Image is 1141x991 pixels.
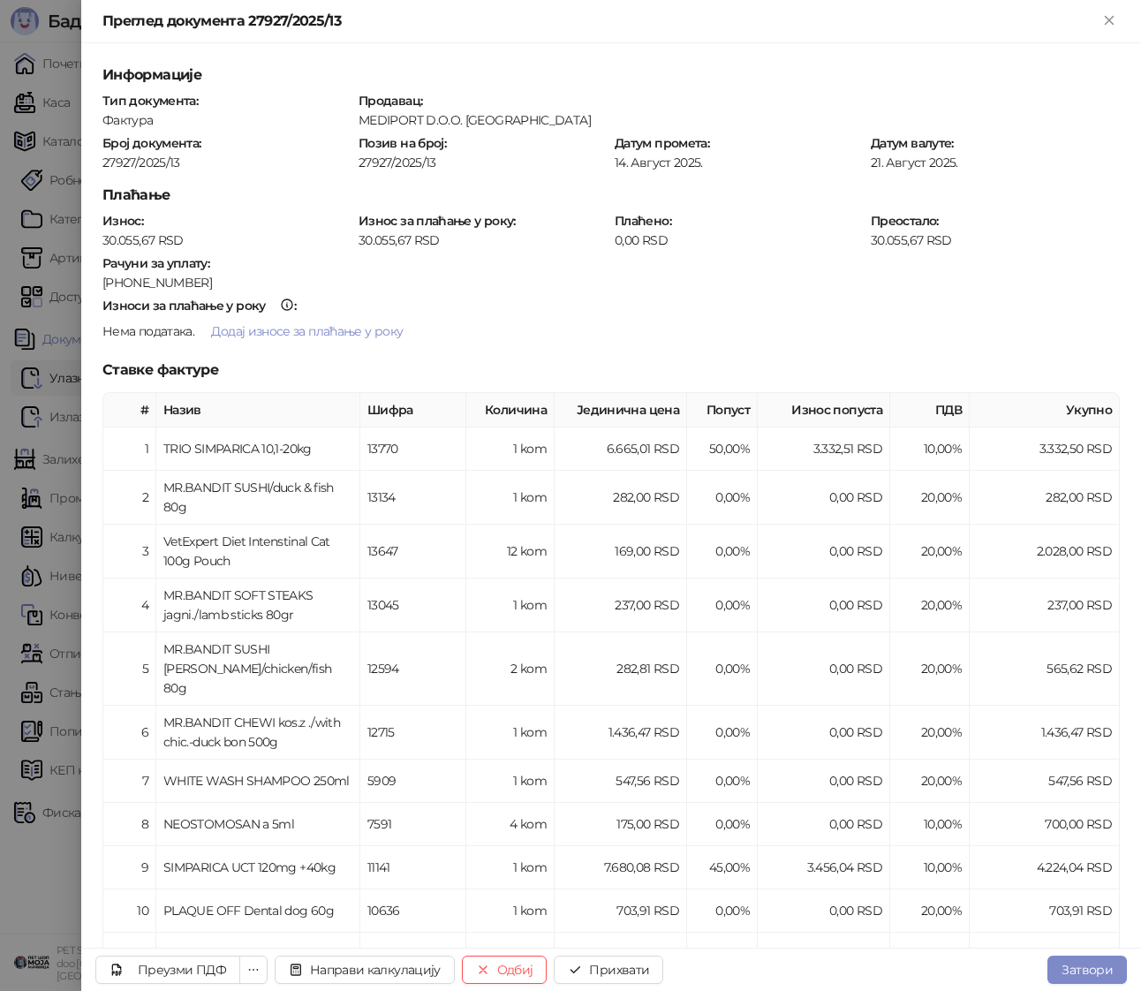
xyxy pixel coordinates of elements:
td: 175,00 RSD [555,803,687,846]
td: 13769 [360,933,466,976]
div: MR.BANDIT CHEWI kos.z ./with chic.-duck bon 500g [163,713,352,752]
button: Одбиј [462,956,548,984]
td: 45,00% [687,846,758,889]
td: 1 kom [466,471,555,525]
span: 20,00 % [921,724,962,740]
div: 30.055,67 RSD [869,232,1122,248]
td: 3.456,04 RSD [758,846,890,889]
th: Шифра [360,393,466,427]
div: TRIO SIMPARICA 2,6-5kg [163,944,352,964]
td: 4 [103,579,156,632]
div: 27927/2025/13 [358,155,607,170]
td: 12594 [360,632,466,706]
strong: Плаћено : [615,213,671,229]
td: 7591 [360,803,466,846]
div: SIMPARICA UCT 120mg +40kg [163,858,352,877]
div: VetExpert Diet Intenstinal Cat 100g Pouch [163,532,352,571]
span: 20,00 % [921,773,962,789]
div: MR.BANDIT SUSHI [PERSON_NAME]/chicken/fish 80g [163,639,352,698]
td: 1 kom [466,846,555,889]
td: 0,00% [687,760,758,803]
strong: Рачуни за уплату : [102,255,209,271]
td: 50,00% [687,933,758,976]
div: MR.BANDIT SUSHI/duck & fish 80g [163,478,352,517]
button: Додај износе за плаћање у року [197,317,417,345]
th: Количина [466,393,555,427]
td: 237,00 RSD [970,579,1120,632]
td: 10 [103,889,156,933]
td: 3 [103,525,156,579]
div: Износи за плаћање у року [102,299,266,312]
th: Попуст [687,393,758,427]
td: 2.864,39 RSD [758,933,890,976]
h5: Информације [102,64,1120,86]
td: 1 kom [466,427,555,471]
div: Преузми ПДФ [138,962,226,978]
td: 1 kom [466,706,555,760]
h5: Ставке фактуре [102,359,1120,381]
td: 0,00 RSD [758,803,890,846]
td: 0,00% [687,803,758,846]
div: Фактура [101,112,353,128]
td: 13647 [360,525,466,579]
div: 21. Август 2025. [869,155,1122,170]
div: MR.BANDIT SOFT STEAKS jagni./lamb sticks 80gr [163,586,352,624]
strong: : [102,298,296,314]
div: TRIO SIMPARICA 10,1-20kg [163,439,352,458]
td: 5909 [360,760,466,803]
td: 1 kom [466,760,555,803]
div: NEOSTOMOSAN a 5ml [163,814,352,834]
td: 12 kom [466,525,555,579]
span: 20,00 % [921,661,962,677]
td: 1 kom [466,889,555,933]
td: 282,00 RSD [555,471,687,525]
a: Преузми ПДФ [95,956,240,984]
div: PLAQUE OFF Dental dog 60g [163,901,352,920]
button: Прихвати [554,956,663,984]
td: 703,91 RSD [970,889,1120,933]
button: Close [1099,11,1120,32]
strong: Износ за плаћање у року : [359,213,516,229]
th: Јединична цена [555,393,687,427]
span: 20,00 % [921,543,962,559]
span: 20,00 % [921,489,962,505]
td: 237,00 RSD [555,579,687,632]
strong: Број документа : [102,135,200,151]
td: 1 kom [466,579,555,632]
span: 20,00 % [921,597,962,613]
span: 10,00 % [924,946,962,962]
div: 30.055,67 RSD [101,232,353,248]
td: 6 [103,706,156,760]
span: ellipsis [247,964,260,976]
td: 700,00 RSD [970,803,1120,846]
button: Направи калкулацију [275,956,455,984]
td: 3.332,51 RSD [758,427,890,471]
th: ПДВ [890,393,970,427]
td: 1 kom [466,933,555,976]
td: 0,00% [687,471,758,525]
strong: Преостало : [871,213,939,229]
strong: Позив на број : [359,135,446,151]
span: 20,00 % [921,903,962,919]
th: Назив [156,393,360,427]
td: 2.028,00 RSD [970,525,1120,579]
div: MEDIPORT D.O.O. [GEOGRAPHIC_DATA] [358,112,1119,128]
td: 13045 [360,579,466,632]
h5: Плаћање [102,185,1120,206]
td: 2 kom [466,632,555,706]
button: Затвори [1047,956,1127,984]
td: 13770 [360,427,466,471]
div: 30.055,67 RSD [357,232,609,248]
strong: Тип документа : [102,93,198,109]
td: 5.728,78 RSD [555,933,687,976]
div: 14. Август 2025. [613,155,865,170]
td: 2 [103,471,156,525]
td: 5 [103,632,156,706]
td: 1.436,47 RSD [970,706,1120,760]
td: 12715 [360,706,466,760]
td: 11 [103,933,156,976]
td: 10636 [360,889,466,933]
td: 282,00 RSD [970,471,1120,525]
td: 0,00 RSD [758,579,890,632]
div: . [101,317,1122,345]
